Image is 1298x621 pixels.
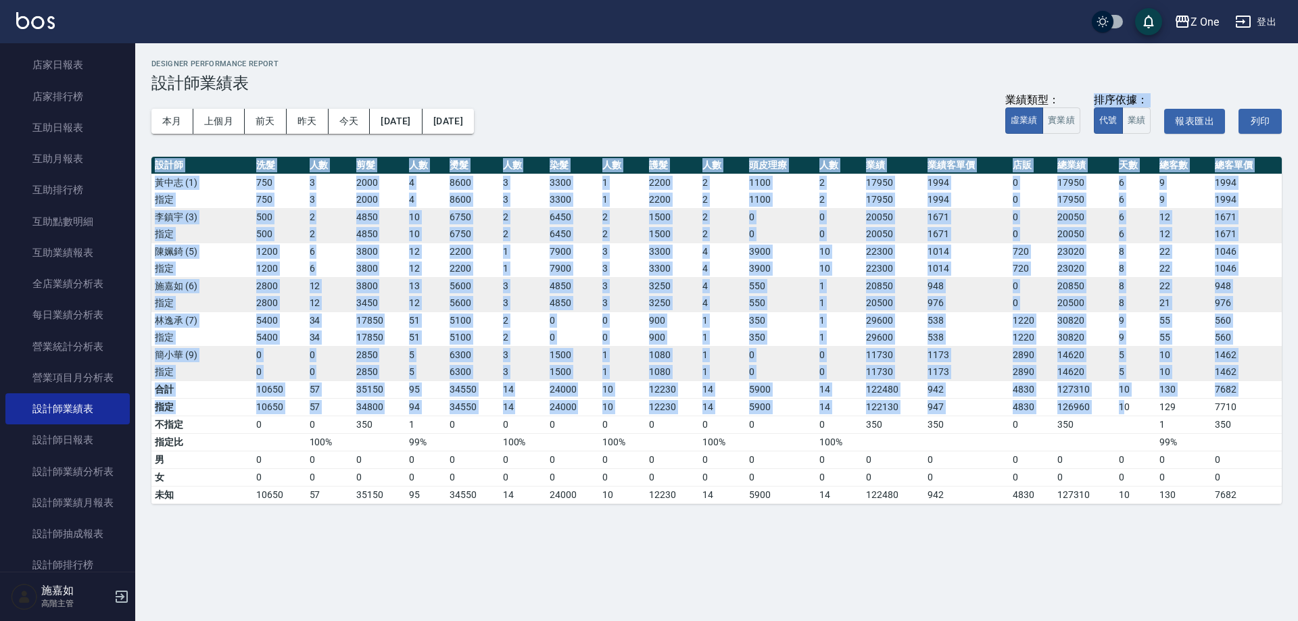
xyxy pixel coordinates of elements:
td: 2200 [446,243,500,260]
td: 976 [1211,295,1282,312]
td: 3 [599,260,646,278]
td: 350 [746,312,816,329]
td: 17850 [353,329,406,347]
td: 500 [253,226,306,243]
td: 10 [1156,346,1211,364]
td: 0 [1009,208,1054,226]
button: 列印 [1239,109,1282,134]
td: 4 [406,174,446,191]
td: 4 [406,191,446,209]
td: 2 [306,208,353,226]
td: 5 [406,346,446,364]
td: 948 [924,277,1009,295]
td: 10 [816,260,863,278]
a: 店家日報表 [5,49,130,80]
button: 虛業績 [1005,107,1043,134]
td: 0 [816,226,863,243]
td: 750 [253,191,306,209]
td: 林逸承 (7) [151,312,253,329]
td: 34 [306,329,353,347]
td: 1994 [1211,174,1282,191]
td: 3800 [353,260,406,278]
td: 4850 [546,295,600,312]
td: 指定 [151,329,253,347]
td: 1220 [1009,329,1054,347]
td: 51 [406,312,446,329]
td: 1200 [253,243,306,260]
td: 1200 [253,260,306,278]
td: 12 [406,243,446,260]
td: 3300 [646,260,699,278]
td: 3 [599,243,646,260]
td: 0 [1009,295,1054,312]
td: 1 [816,277,863,295]
td: 8 [1115,243,1156,260]
button: 前天 [245,109,287,134]
td: 4850 [353,208,406,226]
td: 2200 [646,174,699,191]
th: 總客單價 [1211,157,1282,174]
td: 8600 [446,174,500,191]
button: [DATE] [423,109,474,134]
td: 4 [699,260,746,278]
a: 互助業績報表 [5,237,130,268]
td: 3300 [646,243,699,260]
th: 洗髮 [253,157,306,174]
a: 全店業績分析表 [5,268,130,299]
td: 1994 [924,191,1009,209]
td: 3 [306,191,353,209]
td: 2850 [353,346,406,364]
td: 1 [599,191,646,209]
td: 22300 [863,243,924,260]
td: 1080 [646,364,699,381]
th: 人數 [406,157,446,174]
td: 0 [746,364,816,381]
td: 20050 [863,226,924,243]
td: 1 [699,346,746,364]
td: 350 [746,329,816,347]
a: 設計師業績月報表 [5,487,130,518]
td: 750 [253,174,306,191]
td: 1 [816,295,863,312]
td: 1500 [546,346,600,364]
td: 9 [1156,174,1211,191]
td: 2 [699,191,746,209]
a: 營業統計分析表 [5,331,130,362]
button: Z One [1169,8,1224,36]
td: 538 [924,312,1009,329]
td: 6 [1115,191,1156,209]
td: 0 [253,364,306,381]
td: 5100 [446,312,500,329]
th: 業績客單價 [924,157,1009,174]
a: 設計師抽成報表 [5,518,130,549]
td: 51 [406,329,446,347]
td: 1 [599,346,646,364]
td: 0 [1009,277,1054,295]
td: 2 [500,312,546,329]
td: 8 [1115,295,1156,312]
td: 23020 [1054,243,1115,260]
h3: 設計師業績表 [151,74,1282,93]
td: 3 [599,295,646,312]
td: 0 [746,208,816,226]
td: 29600 [863,329,924,347]
td: 550 [746,295,816,312]
button: 登出 [1230,9,1282,34]
td: 1173 [924,346,1009,364]
td: 李鎮宇 (3) [151,208,253,226]
td: 2 [699,208,746,226]
td: 1 [500,260,546,278]
td: 4850 [353,226,406,243]
td: 17950 [863,174,924,191]
button: 今天 [329,109,370,134]
td: 5400 [253,329,306,347]
td: 0 [816,364,863,381]
td: 12 [306,277,353,295]
th: 人數 [306,157,353,174]
td: 17950 [863,191,924,209]
td: 5600 [446,277,500,295]
td: 陳姵錡 (5) [151,243,253,260]
td: 6750 [446,208,500,226]
td: 1100 [746,174,816,191]
td: 4 [699,277,746,295]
